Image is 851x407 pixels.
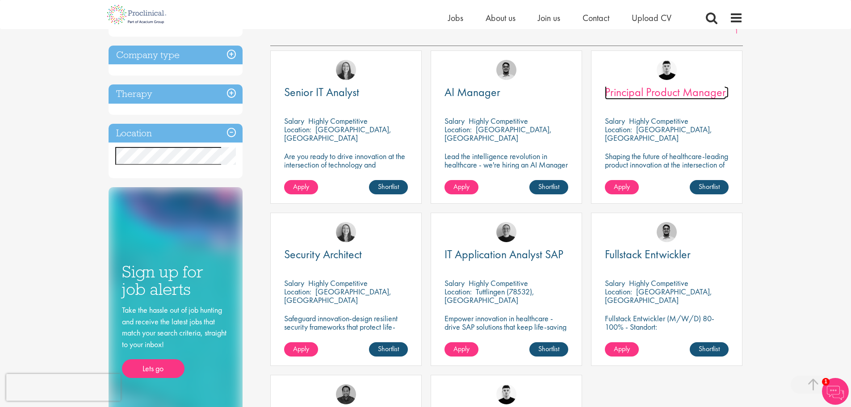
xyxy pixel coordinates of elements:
span: Salary [605,278,625,288]
span: Salary [444,278,465,288]
span: Apply [293,344,309,353]
a: Apply [444,180,478,194]
a: Join us [538,12,560,24]
img: Timothy Deschamps [496,60,516,80]
span: Salary [605,116,625,126]
p: Highly Competitive [308,116,368,126]
a: Shortlist [690,180,729,194]
a: Shortlist [529,342,568,357]
p: Highly Competitive [629,116,688,126]
span: IT Application Analyst SAP [444,247,563,262]
a: Lets go [122,359,184,378]
h3: Therapy [109,84,243,104]
span: Location: [284,286,311,297]
a: Apply [284,342,318,357]
span: Senior IT Analyst [284,84,359,100]
span: Salary [284,116,304,126]
span: Location: [444,286,472,297]
iframe: reCAPTCHA [6,374,121,401]
a: Apply [605,180,639,194]
img: Patrick Melody [657,60,677,80]
span: Fullstack Entwickler [605,247,691,262]
a: 1 [730,26,743,37]
img: Emma Pretorious [496,222,516,242]
span: Salary [444,116,465,126]
img: Mia Kellerman [336,60,356,80]
span: Security Architect [284,247,362,262]
p: Highly Competitive [629,278,688,288]
a: AI Manager [444,87,568,98]
a: Apply [605,342,639,357]
a: IT Application Analyst SAP [444,249,568,260]
span: Apply [453,344,470,353]
span: Apply [614,344,630,353]
p: Empower innovation in healthcare - drive SAP solutions that keep life-saving technology running s... [444,314,568,340]
span: Location: [284,124,311,134]
p: Highly Competitive [308,278,368,288]
p: [GEOGRAPHIC_DATA], [GEOGRAPHIC_DATA] [284,124,391,143]
a: Shortlist [529,180,568,194]
p: [GEOGRAPHIC_DATA], [GEOGRAPHIC_DATA] [284,286,391,305]
p: [GEOGRAPHIC_DATA], [GEOGRAPHIC_DATA] [444,124,552,143]
p: Shaping the future of healthcare-leading product innovation at the intersection of technology and... [605,152,729,177]
h3: Sign up for job alerts [122,263,229,298]
p: Are you ready to drive innovation at the intersection of technology and healthcare, transforming ... [284,152,408,194]
span: AI Manager [444,84,500,100]
a: Shortlist [369,180,408,194]
a: About us [486,12,516,24]
span: Salary [284,278,304,288]
img: Timothy Deschamps [657,222,677,242]
p: Highly Competitive [469,278,528,288]
h3: Location [109,124,243,143]
a: Upload CV [632,12,671,24]
a: Shortlist [690,342,729,357]
span: 1 [822,378,830,386]
span: Apply [614,182,630,191]
h3: Company type [109,46,243,65]
div: Take the hassle out of job hunting and receive the latest jobs that match your search criteria, s... [122,304,229,378]
span: Location: [605,286,632,297]
a: Contact [583,12,609,24]
span: Apply [293,182,309,191]
p: [GEOGRAPHIC_DATA], [GEOGRAPHIC_DATA] [605,286,712,305]
span: Principal Product Manager [605,84,726,100]
img: Mike Raletz [336,384,356,404]
a: Shortlist [369,342,408,357]
p: Highly Competitive [469,116,528,126]
a: Jobs [448,12,463,24]
p: Lead the intelligence revolution in healthcare - we're hiring an AI Manager to transform patient ... [444,152,568,186]
p: Safeguard innovation-design resilient security frameworks that protect life-changing pharmaceutic... [284,314,408,348]
span: Location: [444,124,472,134]
span: Apply [453,182,470,191]
img: Patrick Melody [496,384,516,404]
p: Fullstack Entwickler (M/W/D) 80-100% - Standort: [GEOGRAPHIC_DATA], [GEOGRAPHIC_DATA] - Arbeitsze... [605,314,729,357]
a: Principal Product Manager [605,87,729,98]
a: Apply [444,342,478,357]
p: Tuttlingen (78532), [GEOGRAPHIC_DATA] [444,286,534,305]
img: Chatbot [822,378,849,405]
a: Senior IT Analyst [284,87,408,98]
span: Location: [605,124,632,134]
a: Security Architect [284,249,408,260]
img: Mia Kellerman [336,222,356,242]
a: Fullstack Entwickler [605,249,729,260]
p: [GEOGRAPHIC_DATA], [GEOGRAPHIC_DATA] [605,124,712,143]
a: Apply [284,180,318,194]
